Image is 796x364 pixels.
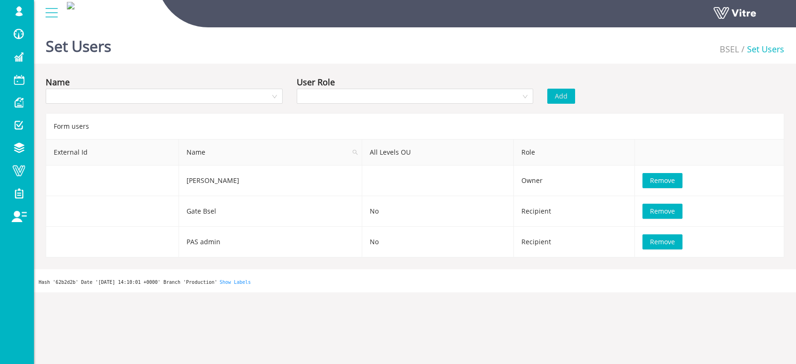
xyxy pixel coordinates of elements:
img: 55efda6e-5db1-4d06-9567-88fa1479df0d.jpg [67,2,74,9]
span: Recipient [521,237,551,246]
span: Recipient [521,207,551,215]
button: Add [547,89,575,104]
th: All Levels OU [362,140,514,165]
span: Name [179,140,362,165]
a: Show Labels [219,280,251,285]
span: search [352,149,358,155]
span: Remove [650,237,675,247]
div: Form users [46,113,784,139]
span: Hash '62b2d2b' Date '[DATE] 14:10:01 +0000' Branch 'Production' [39,280,217,285]
th: External Id [46,140,179,165]
td: No [362,196,514,227]
td: PAS admin [179,227,362,257]
button: Remove [642,204,682,219]
div: User Role [297,75,335,89]
li: Set Users [739,42,784,56]
span: Owner [521,176,543,185]
th: Role [514,140,635,165]
td: No [362,227,514,257]
button: Remove [642,234,682,249]
a: BSEL [720,43,739,55]
div: Name [46,75,70,89]
span: Remove [650,206,675,216]
td: Gate Bsel [179,196,362,227]
span: search [349,140,362,165]
span: Remove [650,175,675,186]
button: Remove [642,173,682,188]
h1: Set Users [46,24,111,64]
td: [PERSON_NAME] [179,165,362,196]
